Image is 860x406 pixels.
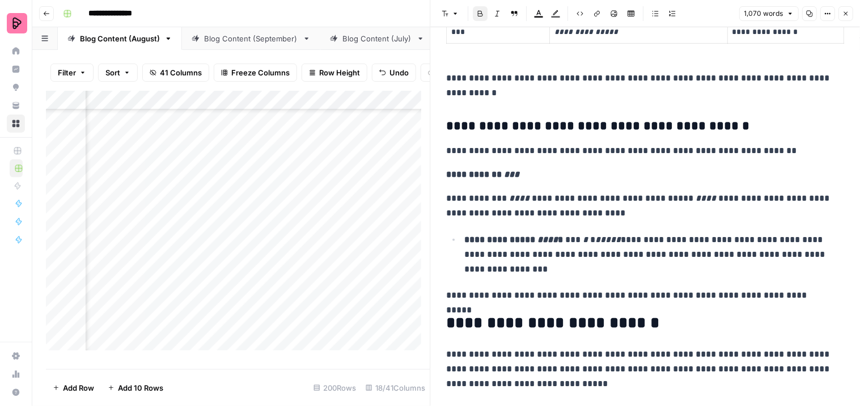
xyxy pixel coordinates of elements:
button: Row Height [302,64,367,82]
span: Add 10 Rows [118,382,163,394]
a: Blog Content (July) [320,27,434,50]
span: Filter [58,67,76,78]
button: Workspace: Preply [7,9,25,37]
a: Home [7,42,25,60]
button: 1,070 words [739,6,799,21]
div: 200 Rows [309,379,361,397]
button: Help + Support [7,383,25,401]
div: Blog Content (September) [204,33,298,44]
a: Blog Content (August) [58,27,182,50]
div: Blog Content (July) [342,33,412,44]
span: Undo [389,67,409,78]
span: Sort [105,67,120,78]
span: Freeze Columns [231,67,290,78]
span: Row Height [319,67,360,78]
span: 1,070 words [744,9,783,19]
img: Preply Logo [7,13,27,33]
a: Insights [7,60,25,78]
span: Add Row [63,382,94,394]
span: 41 Columns [160,67,202,78]
button: Sort [98,64,138,82]
button: Add 10 Rows [101,379,170,397]
a: Opportunities [7,78,25,96]
a: Usage [7,365,25,383]
button: Filter [50,64,94,82]
div: Blog Content (August) [80,33,160,44]
button: Undo [372,64,416,82]
button: Add Row [46,379,101,397]
a: Your Data [7,96,25,115]
button: 41 Columns [142,64,209,82]
a: Settings [7,347,25,365]
a: Browse [7,115,25,133]
button: Freeze Columns [214,64,297,82]
a: Blog Content (September) [182,27,320,50]
div: 18/41 Columns [361,379,430,397]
